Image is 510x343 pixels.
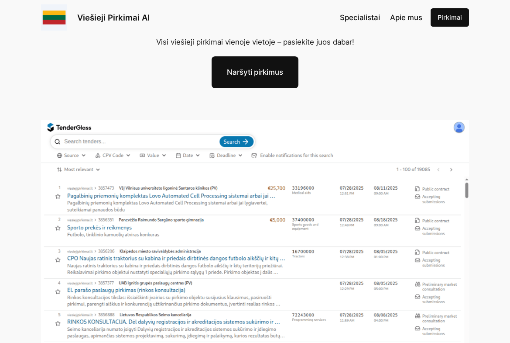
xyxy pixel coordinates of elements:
a: Naršyti pirkimus [212,56,298,88]
a: Apie mus [390,12,422,23]
span: Specialistai [340,13,380,22]
a: Specialistai [340,12,380,23]
a: Pirkimai [431,8,469,27]
p: Visi viešieji pirkimai vienoje vietoje – pasiekite juos dabar! [132,36,378,48]
nav: Navigation [340,12,422,23]
a: Viešieji Pirkimai AI [77,13,150,22]
span: Apie mus [390,13,422,22]
img: Viešieji pirkimai logo [41,4,67,31]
